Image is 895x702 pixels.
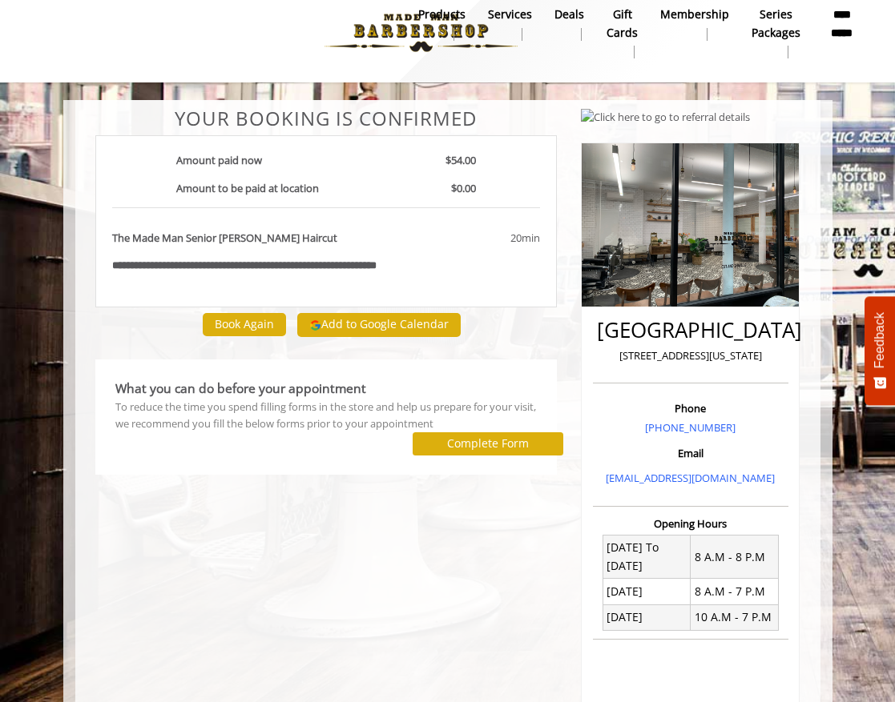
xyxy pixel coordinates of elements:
center: Your Booking is confirmed [95,108,558,129]
button: Add to Google Calendar [297,313,461,337]
h3: Email [597,447,784,459]
div: 20min [413,230,540,247]
a: MembershipMembership [649,3,740,45]
b: $0.00 [451,181,476,195]
td: 8 A.M - 7 P.M [691,579,778,604]
td: [DATE] [603,604,690,630]
b: gift cards [607,6,638,42]
td: [DATE] To [DATE] [603,535,690,579]
b: The Made Man Senior [PERSON_NAME] Haircut [112,230,337,247]
a: Productsproducts [407,3,477,45]
a: ServicesServices [477,3,543,45]
div: To reduce the time you spend filling forms in the store and help us prepare for your visit, we re... [115,399,538,432]
a: DealsDeals [543,3,595,45]
b: Membership [660,6,729,23]
b: Services [488,6,532,23]
b: Amount paid now [176,153,262,167]
a: [PHONE_NUMBER] [645,420,736,435]
label: Complete Form [447,437,529,450]
h3: Phone [597,403,784,414]
td: [DATE] [603,579,690,604]
h2: [GEOGRAPHIC_DATA] [597,319,784,342]
a: Gift cardsgift cards [595,3,649,62]
h3: Opening Hours [593,518,788,529]
td: 10 A.M - 7 P.M [691,604,778,630]
a: [EMAIL_ADDRESS][DOMAIN_NAME] [606,471,775,485]
b: Series packages [752,6,800,42]
button: Feedback - Show survey [865,296,895,405]
span: Feedback [873,312,887,368]
button: Book Again [203,313,286,336]
b: What you can do before your appointment [115,379,366,397]
b: Amount to be paid at location [176,181,319,195]
b: $54.00 [445,153,476,167]
img: Click here to go to referral details [581,109,750,126]
td: 8 A.M - 8 P.M [691,535,778,579]
b: products [418,6,466,23]
b: Deals [554,6,584,23]
a: Series packagesSeries packages [740,3,812,62]
p: [STREET_ADDRESS][US_STATE] [597,347,784,364]
button: Complete Form [413,432,563,455]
